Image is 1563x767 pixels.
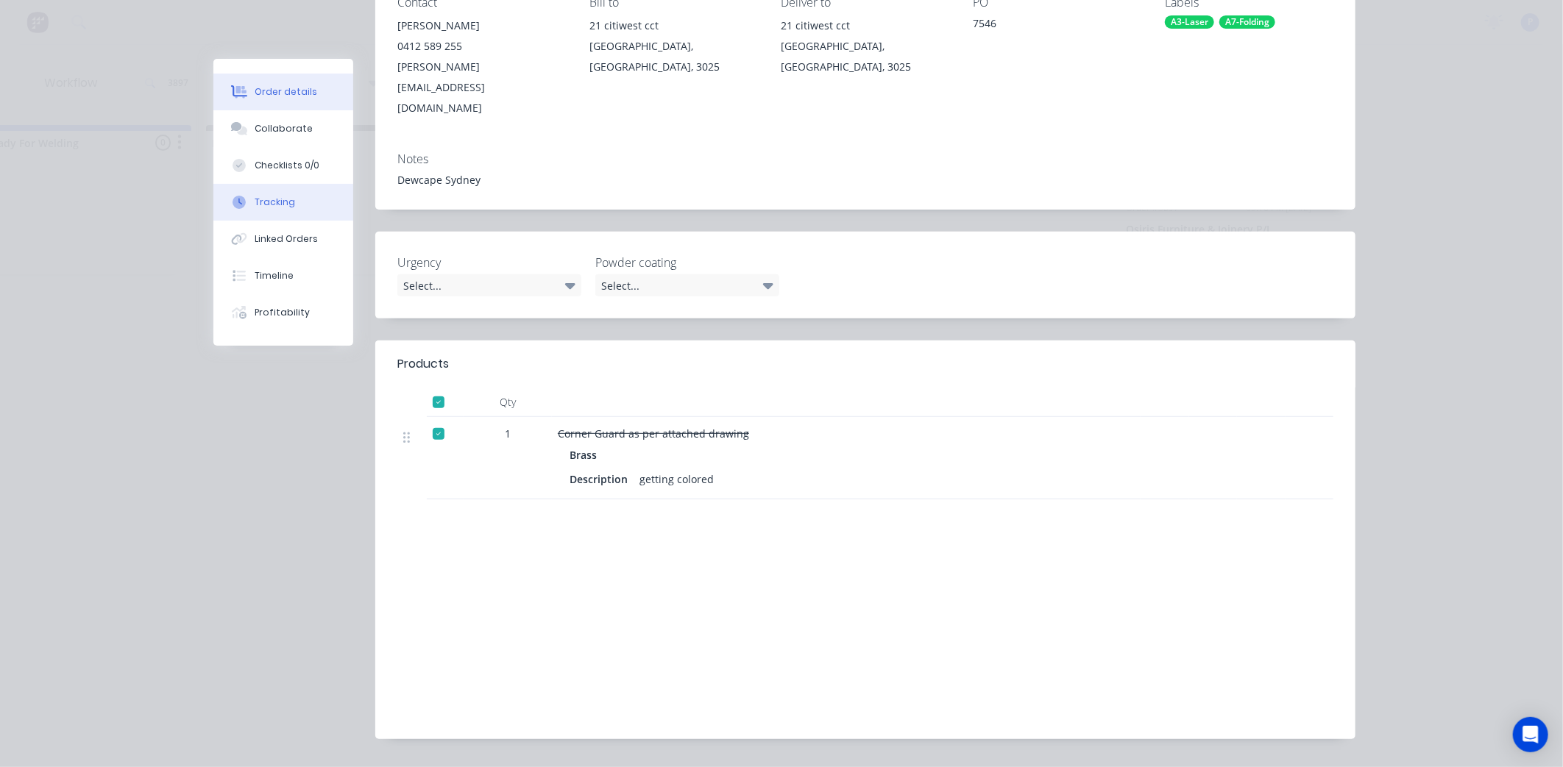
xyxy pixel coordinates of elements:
div: [GEOGRAPHIC_DATA], [GEOGRAPHIC_DATA], 3025 [781,36,950,77]
div: Qty [464,388,552,417]
div: 21 citiwest cct[GEOGRAPHIC_DATA], [GEOGRAPHIC_DATA], 3025 [781,15,950,77]
div: Timeline [255,269,294,282]
div: A7-Folding [1219,15,1275,29]
button: Linked Orders [213,221,353,257]
div: [PERSON_NAME][EMAIL_ADDRESS][DOMAIN_NAME] [397,57,566,118]
div: 21 citiwest cct[GEOGRAPHIC_DATA], [GEOGRAPHIC_DATA], 3025 [589,15,758,77]
div: Collaborate [255,122,313,135]
span: Corner Guard as per attached drawing [558,427,749,440]
button: Order details [213,74,353,110]
span: 1 [505,426,511,441]
div: Linked Orders [255,232,318,246]
div: 7546 [973,15,1141,36]
button: Tracking [213,184,353,221]
div: Checklists 0/0 [255,159,319,172]
div: getting colored [634,468,720,490]
button: Profitability [213,294,353,331]
button: Collaborate [213,110,353,147]
div: Notes [397,152,1333,166]
div: Products [397,355,449,373]
div: 21 citiwest cct [589,15,758,36]
label: Powder coating [595,254,779,271]
button: Timeline [213,257,353,294]
label: Urgency [397,254,581,271]
div: Description [570,468,634,490]
div: [PERSON_NAME] [397,15,566,36]
div: Profitability [255,306,310,319]
div: Dewcape Sydney [397,172,1333,188]
div: 0412 589 255 [397,36,566,57]
div: Open Intercom Messenger [1513,717,1548,752]
div: Tracking [255,196,295,209]
div: [GEOGRAPHIC_DATA], [GEOGRAPHIC_DATA], 3025 [589,36,758,77]
div: Order details [255,85,317,99]
div: A3-Laser [1165,15,1214,29]
button: Checklists 0/0 [213,147,353,184]
div: Brass [570,444,603,465]
div: Select... [397,274,581,296]
div: 21 citiwest cct [781,15,950,36]
div: Select... [595,274,779,296]
div: [PERSON_NAME]0412 589 255[PERSON_NAME][EMAIL_ADDRESS][DOMAIN_NAME] [397,15,566,118]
